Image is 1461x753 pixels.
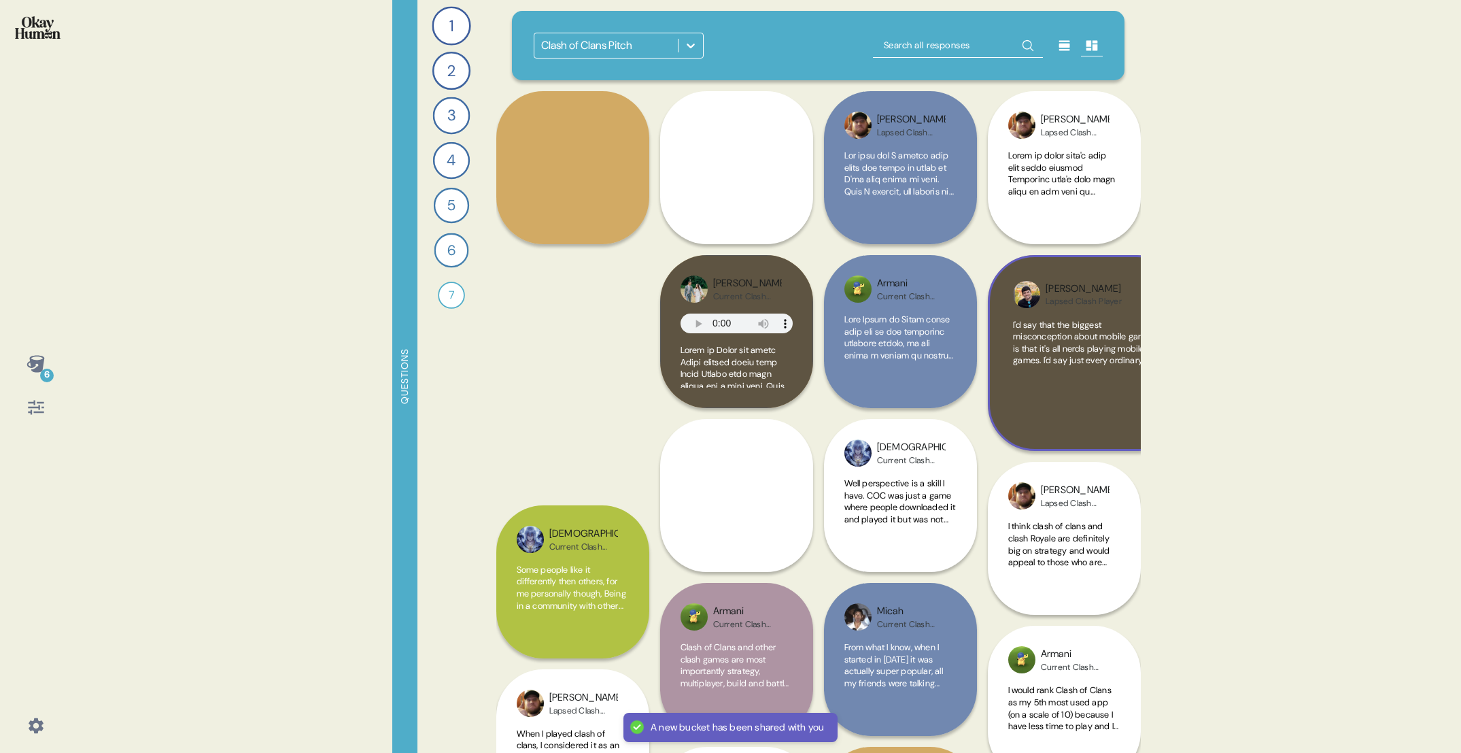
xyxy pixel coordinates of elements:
[873,33,1043,58] input: Search all responses
[877,112,946,127] div: [PERSON_NAME]
[432,97,470,135] div: 3
[432,6,470,45] div: 1
[549,705,618,716] div: Lapsed Clash Player
[877,619,946,630] div: Current Clash Player
[433,188,468,223] div: 5
[844,275,872,303] img: profilepic_32632045723061229.jpg
[681,603,708,631] img: profilepic_32632045723061229.jpg
[438,282,465,309] div: 7
[713,291,782,302] div: Current Clash Player
[713,604,782,619] div: Armani
[1008,646,1035,673] img: profilepic_32632045723061229.jpg
[517,690,544,717] img: profilepic_25024371390491370.jpg
[549,526,618,541] div: [DEMOGRAPHIC_DATA]
[844,603,872,631] img: profilepic_24494973343458333.jpg
[40,369,54,382] div: 6
[15,16,61,39] img: okayhuman.3b1b6348.png
[681,275,708,303] img: profilepic_24603372712637430.jpg
[1041,127,1110,138] div: Lapsed Clash Player
[432,142,469,179] div: 4
[1008,112,1035,139] img: profilepic_25024371390491370.jpg
[877,291,946,302] div: Current Clash Player
[1008,482,1035,509] img: profilepic_25024371390491370.jpg
[1013,281,1040,308] img: profilepic_24544314045262915.jpg
[1041,662,1110,673] div: Current Clash Player
[541,37,632,54] div: Clash of Clans Pitch
[549,690,618,705] div: [PERSON_NAME]
[877,276,946,291] div: Armani
[1046,282,1122,297] div: [PERSON_NAME]
[651,721,824,734] div: A new bucket has been shared with you
[713,619,782,630] div: Current Clash Player
[877,127,946,138] div: Lapsed Clash Player
[434,233,468,268] div: 6
[1046,296,1122,307] div: Lapsed Clash Player
[877,455,946,466] div: Current Clash Player
[549,541,618,552] div: Current Clash Player
[844,439,872,467] img: profilepic_31448453548135245.jpg
[1013,319,1158,617] span: I'd say that the biggest misconception about mobile gaming is that it's all nerds playing mobile ...
[877,440,946,455] div: [DEMOGRAPHIC_DATA]
[1041,647,1110,662] div: Armani
[1041,483,1110,498] div: [PERSON_NAME]
[713,276,782,291] div: [PERSON_NAME]
[877,604,946,619] div: Micah
[1041,498,1110,509] div: Lapsed Clash Player
[844,112,872,139] img: profilepic_25024371390491370.jpg
[517,526,544,553] img: profilepic_31448453548135245.jpg
[1041,112,1110,127] div: [PERSON_NAME]
[432,52,470,90] div: 2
